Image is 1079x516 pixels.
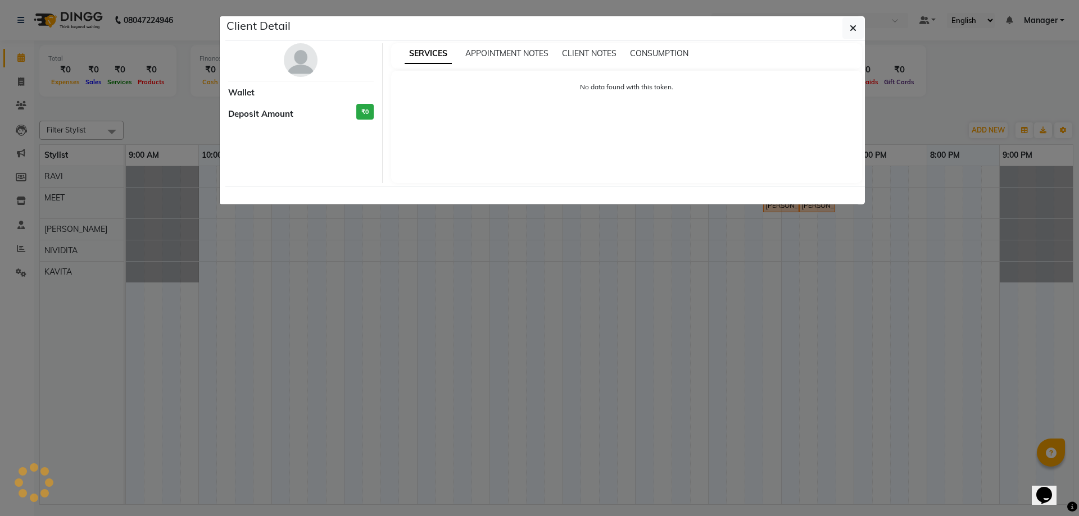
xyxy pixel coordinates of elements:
span: APPOINTMENT NOTES [465,48,548,58]
img: avatar [284,43,318,77]
h3: ₹0 [356,104,374,120]
iframe: chat widget [1032,471,1068,505]
span: CONSUMPTION [630,48,688,58]
span: SERVICES [405,44,452,64]
span: Deposit Amount [228,108,293,121]
span: CLIENT NOTES [562,48,616,58]
h5: Client Detail [226,17,291,34]
p: No data found with this token. [402,82,851,92]
span: Wallet [228,86,255,99]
